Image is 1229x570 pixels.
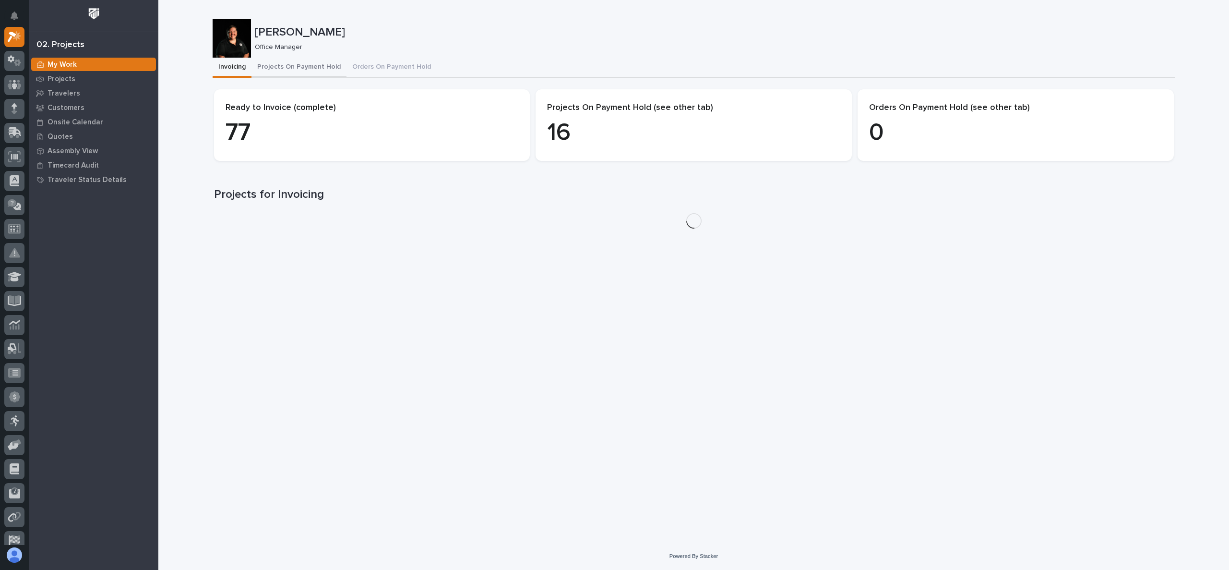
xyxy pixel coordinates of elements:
[36,40,84,50] div: 02. Projects
[226,119,519,147] p: 77
[29,100,158,115] a: Customers
[85,5,103,23] img: Workspace Logo
[48,61,77,69] p: My Work
[29,129,158,144] a: Quotes
[48,104,84,112] p: Customers
[48,89,80,98] p: Travelers
[547,103,840,113] p: Projects On Payment Hold (see other tab)
[346,58,437,78] button: Orders On Payment Hold
[255,25,1171,39] p: [PERSON_NAME]
[29,86,158,100] a: Travelers
[48,133,73,141] p: Quotes
[4,545,24,565] button: users-avatar
[226,103,519,113] p: Ready to Invoice (complete)
[29,115,158,129] a: Onsite Calendar
[48,147,98,156] p: Assembly View
[213,58,251,78] button: Invoicing
[48,118,103,127] p: Onsite Calendar
[29,172,158,187] a: Traveler Status Details
[12,12,24,27] div: Notifications
[29,158,158,172] a: Timecard Audit
[255,43,1167,51] p: Office Manager
[29,57,158,72] a: My Work
[547,119,840,147] p: 16
[29,72,158,86] a: Projects
[4,6,24,26] button: Notifications
[48,176,127,184] p: Traveler Status Details
[251,58,346,78] button: Projects On Payment Hold
[48,161,99,170] p: Timecard Audit
[869,103,1162,113] p: Orders On Payment Hold (see other tab)
[869,119,1162,147] p: 0
[214,188,1174,202] h1: Projects for Invoicing
[48,75,75,84] p: Projects
[29,144,158,158] a: Assembly View
[669,553,718,559] a: Powered By Stacker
